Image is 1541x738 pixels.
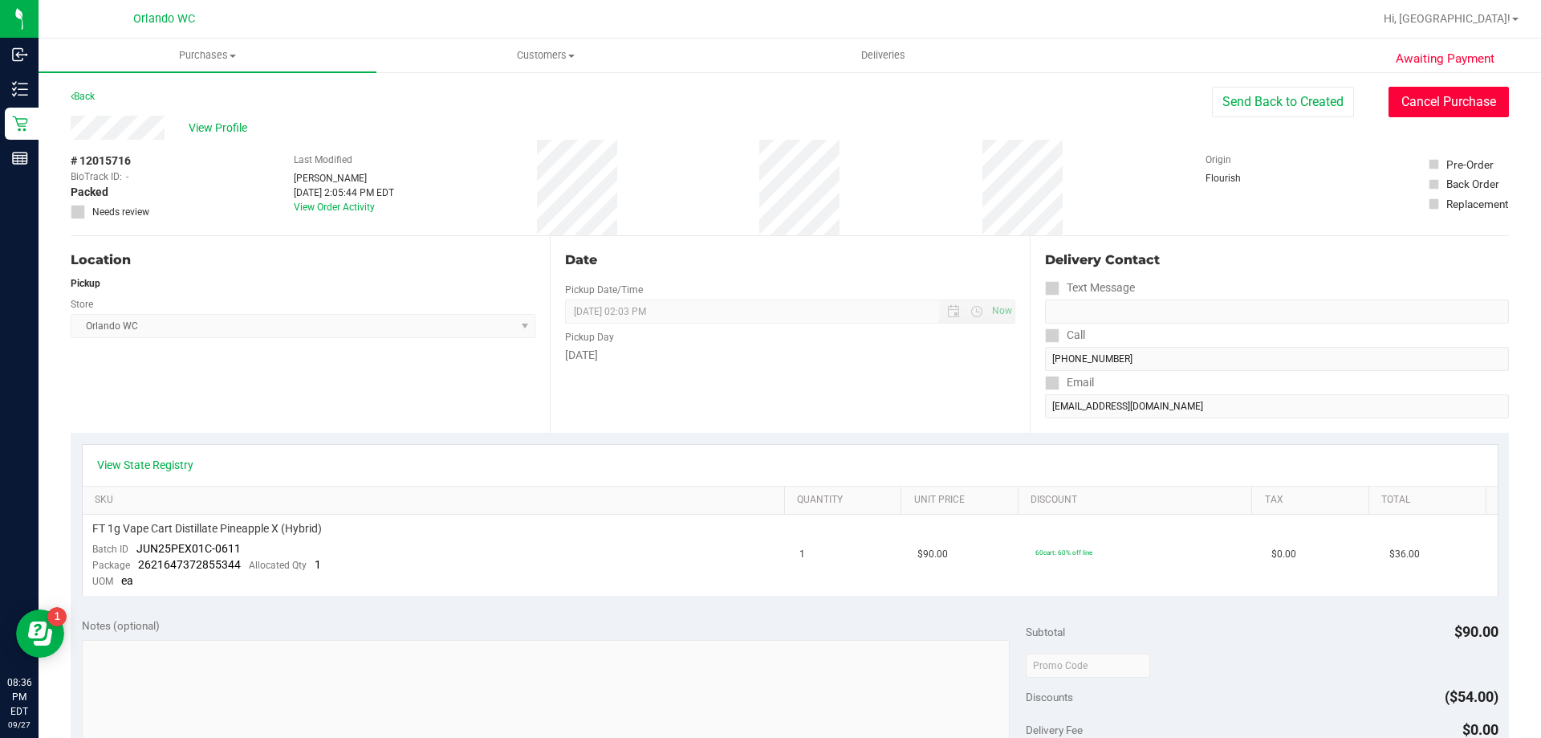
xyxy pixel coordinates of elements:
span: Needs review [92,205,149,219]
a: Back [71,91,95,102]
span: $90.00 [917,547,948,562]
div: Date [565,251,1014,270]
span: 1 [315,558,321,571]
span: Delivery Fee [1026,724,1083,736]
inline-svg: Inventory [12,81,28,97]
div: Location [71,251,535,270]
div: Back Order [1446,176,1499,192]
input: Format: (999) 999-9999 [1045,300,1509,324]
a: Deliveries [714,39,1052,72]
span: Orlando WC [133,12,195,26]
a: SKU [95,494,778,507]
iframe: Resource center [16,610,64,658]
span: Notes (optional) [82,619,160,632]
p: 09/27 [7,719,31,731]
inline-svg: Retail [12,116,28,132]
a: Tax [1265,494,1363,507]
span: UOM [92,576,113,587]
a: Purchases [39,39,376,72]
a: Discount [1031,494,1246,507]
span: # 12015716 [71,153,131,169]
label: Email [1045,371,1094,394]
input: Promo Code [1026,654,1150,678]
span: 1 [799,547,805,562]
a: Unit Price [914,494,1012,507]
label: Store [71,297,93,312]
inline-svg: Inbound [12,47,28,63]
span: FT 1g Vape Cart Distillate Pineapple X (Hybrid) [92,521,322,536]
div: [DATE] [565,347,1014,364]
a: View Order Activity [294,202,375,213]
div: Flourish [1206,171,1286,186]
span: $90.00 [1454,623,1498,640]
div: [PERSON_NAME] [294,171,394,186]
label: Pickup Date/Time [565,283,643,297]
span: Awaiting Payment [1396,50,1494,68]
span: ea [121,574,133,587]
span: Packed [71,184,108,201]
inline-svg: Reports [12,150,28,166]
span: $0.00 [1271,547,1296,562]
span: Customers [377,48,714,63]
span: Package [92,560,130,571]
a: Quantity [797,494,895,507]
span: Purchases [39,48,376,63]
strong: Pickup [71,278,100,289]
span: $0.00 [1462,721,1498,738]
div: Pre-Order [1446,157,1494,173]
span: Allocated Qty [249,560,307,571]
span: Discounts [1026,683,1073,711]
div: Replacement [1446,196,1508,212]
span: View Profile [189,120,253,137]
label: Text Message [1045,276,1135,300]
label: Call [1045,324,1085,347]
span: - [126,169,128,184]
div: [DATE] 2:05:44 PM EDT [294,186,394,200]
span: Hi, [GEOGRAPHIC_DATA]! [1384,12,1511,25]
div: Delivery Contact [1045,251,1509,270]
span: JUN25PEX01C-0611 [136,542,241,555]
button: Cancel Purchase [1389,87,1509,117]
span: 60cart: 60% off line [1035,548,1092,557]
input: Format: (999) 999-9999 [1045,347,1509,371]
iframe: Resource center unread badge [47,607,67,626]
span: Batch ID [92,544,128,555]
p: 08:36 PM EDT [7,675,31,719]
label: Origin [1206,153,1231,167]
a: Customers [376,39,714,72]
button: Send Back to Created [1212,87,1354,117]
label: Last Modified [294,153,352,167]
span: 2621647372855344 [138,558,241,571]
a: View State Registry [97,457,193,473]
span: BioTrack ID: [71,169,122,184]
span: $36.00 [1389,547,1420,562]
span: Subtotal [1026,626,1065,638]
span: Deliveries [840,48,927,63]
a: Total [1381,494,1479,507]
label: Pickup Day [565,330,614,345]
span: ($54.00) [1445,688,1498,705]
